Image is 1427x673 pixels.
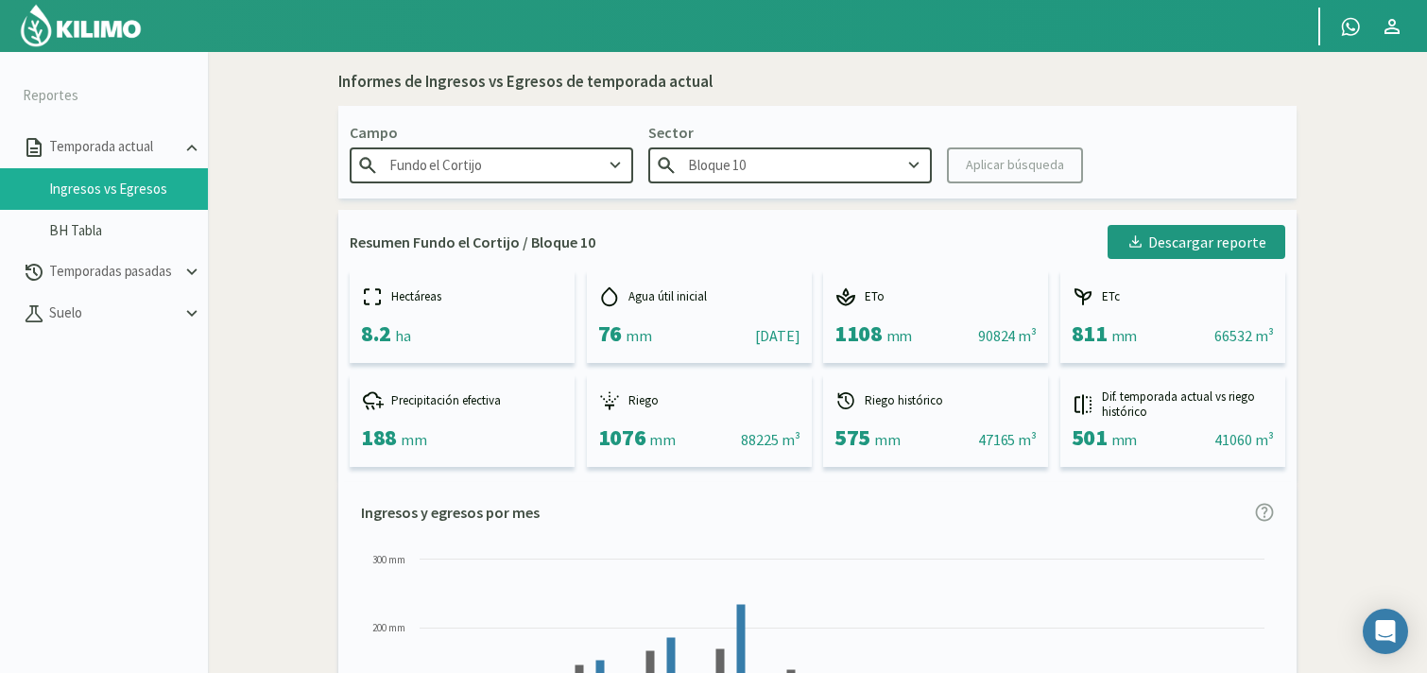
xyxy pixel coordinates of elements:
[45,261,181,283] p: Temporadas pasadas
[978,324,1037,347] div: 90824 m³
[1214,324,1273,347] div: 66532 m³
[755,324,799,347] div: [DATE]
[1072,319,1108,348] span: 811
[874,430,900,449] span: mm
[649,430,675,449] span: mm
[648,121,932,144] p: Sector
[49,181,208,198] a: Ingresos vs Egresos
[598,285,800,308] div: Agua útil inicial
[45,136,181,158] p: Temporada actual
[1111,326,1137,345] span: mm
[395,326,410,345] span: ha
[372,621,405,634] text: 200 mm
[49,222,208,239] a: BH Tabla
[598,423,645,452] span: 1076
[978,428,1037,451] div: 47165 m³
[19,3,143,48] img: Kilimo
[350,147,633,182] input: Escribe para buscar
[1072,423,1108,452] span: 501
[834,319,882,348] span: 1108
[361,423,397,452] span: 188
[372,553,405,566] text: 300 mm
[834,423,870,452] span: 575
[886,326,912,345] span: mm
[361,501,540,524] p: Ingresos y egresos por mes
[1072,285,1274,308] div: ETc
[834,389,1037,412] div: Riego histórico
[361,319,391,348] span: 8.2
[1363,609,1408,654] div: Open Intercom Messenger
[1108,225,1285,259] button: Descargar reporte
[350,231,595,253] p: Resumen Fundo el Cortijo / Bloque 10
[361,389,563,412] div: Precipitación efectiva
[626,326,651,345] span: mm
[1214,428,1273,451] div: 41060 m³
[598,319,622,348] span: 76
[648,147,932,182] input: Escribe para buscar
[45,302,181,324] p: Suelo
[338,70,713,95] div: Informes de Ingresos vs Egresos de temporada actual
[401,430,426,449] span: mm
[361,285,563,308] div: Hectáreas
[1111,430,1137,449] span: mm
[1072,389,1274,419] div: Dif. temporada actual vs riego histórico
[741,428,799,451] div: 88225 m³
[1126,231,1266,253] div: Descargar reporte
[834,285,1037,308] div: ETo
[598,389,800,412] div: Riego
[350,121,633,144] p: Campo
